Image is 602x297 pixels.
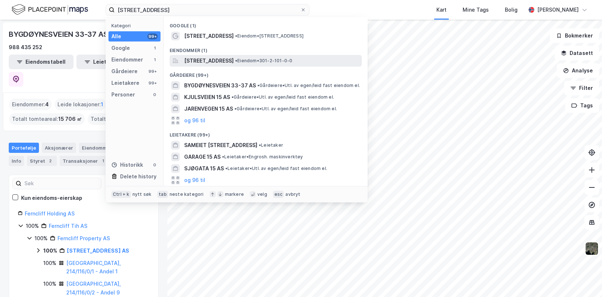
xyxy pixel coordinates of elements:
[184,116,205,125] button: og 96 til
[184,153,221,161] span: GARAGE 15 AS
[21,194,82,202] div: Kun eiendoms-eierskap
[132,191,152,197] div: nytt søk
[565,98,599,113] button: Tags
[152,45,158,51] div: 1
[234,106,237,111] span: •
[184,32,234,40] span: [STREET_ADDRESS]
[184,104,233,113] span: JARENVEGEN 15 AS
[157,191,168,198] div: tab
[147,80,158,86] div: 99+
[259,142,261,148] span: •
[42,143,76,153] div: Aksjonærer
[21,178,101,189] input: Søk
[184,81,256,90] span: BYGDØYNESVEIEN 33-37 AS
[225,166,327,171] span: Leietaker • Utl. av egen/leid fast eiendom el.
[234,106,337,112] span: Gårdeiere • Utl. av egen/leid fast eiendom el.
[184,93,230,102] span: KJULSVEIEN 15 AS
[566,262,602,297] div: Kontrollprogram for chat
[111,191,131,198] div: Ctrl + k
[9,113,85,125] div: Totalt tomteareal :
[436,5,447,14] div: Kart
[12,3,88,16] img: logo.f888ab2527a4732fd821a326f86c7f29.svg
[164,126,368,139] div: Leietakere (99+)
[35,234,48,243] div: 100%
[170,191,204,197] div: neste kategori
[564,81,599,95] button: Filter
[259,142,283,148] span: Leietaker
[257,83,360,88] span: Gårdeiere • Utl. av egen/leid fast eiendom el.
[231,94,234,100] span: •
[222,154,224,159] span: •
[88,113,153,125] div: Totalt byggareal :
[550,28,599,43] button: Bokmerker
[47,157,54,165] div: 2
[27,156,57,166] div: Styret
[222,154,303,160] span: Leietaker • Engrosh. maskinverktøy
[505,5,518,14] div: Bolig
[557,63,599,78] button: Analyse
[555,46,599,60] button: Datasett
[9,55,74,69] button: Eiendomstabell
[111,79,139,87] div: Leietakere
[257,83,260,88] span: •
[101,100,103,109] span: 1
[99,157,107,165] div: 1
[235,58,292,64] span: Eiendom • 301-2-101-0-0
[225,191,244,197] div: markere
[537,5,579,14] div: [PERSON_NAME]
[115,4,300,15] input: Søk på adresse, matrikkel, gårdeiere, leietakere eller personer
[184,56,234,65] span: [STREET_ADDRESS]
[43,259,56,268] div: 100%
[463,5,489,14] div: Mine Tags
[66,281,121,296] a: [GEOGRAPHIC_DATA], 214/116/0/2 - Andel 9
[184,164,224,173] span: SJØGATA 15 AS
[111,32,121,41] div: Alle
[235,33,237,39] span: •
[273,191,284,198] div: esc
[9,143,39,153] div: Portefølje
[257,191,267,197] div: velg
[152,57,158,63] div: 1
[566,262,602,297] iframe: Chat Widget
[111,161,143,169] div: Historikk
[58,235,110,241] a: Ferncliff Property AS
[43,246,57,255] div: 100%
[111,23,161,28] div: Kategori
[9,156,24,166] div: Info
[49,223,87,229] a: Ferncliff Tih AS
[60,156,110,166] div: Transaksjoner
[147,33,158,39] div: 99+
[111,90,135,99] div: Personer
[45,100,49,109] span: 4
[55,99,106,110] div: Leide lokasjoner :
[76,55,141,69] button: Leietakertabell
[58,115,82,123] span: 15 706 ㎡
[152,162,158,168] div: 0
[111,55,143,64] div: Eiendommer
[9,99,52,110] div: Eiendommer :
[184,176,205,185] button: og 96 til
[585,242,599,256] img: 9k=
[66,260,121,275] a: [GEOGRAPHIC_DATA], 214/116/0/1 - Andel 1
[184,141,257,150] span: SAMEIET [STREET_ADDRESS]
[79,143,124,153] div: Eiendommer
[26,222,39,230] div: 100%
[285,191,300,197] div: avbryt
[9,28,109,40] div: BYGDØYNESVEIEN 33-37 AS
[231,94,334,100] span: Gårdeiere • Utl. av egen/leid fast eiendom el.
[235,33,304,39] span: Eiendom • [STREET_ADDRESS]
[67,247,129,254] a: [STREET_ADDRESS] AS
[111,67,138,76] div: Gårdeiere
[120,172,157,181] div: Delete history
[25,210,75,217] a: Ferncliff Holding AS
[164,17,368,30] div: Google (1)
[164,42,368,55] div: Eiendommer (1)
[43,280,56,288] div: 100%
[9,43,42,52] div: 988 435 252
[164,67,368,80] div: Gårdeiere (99+)
[152,92,158,98] div: 0
[111,44,130,52] div: Google
[225,166,227,171] span: •
[235,58,237,63] span: •
[147,68,158,74] div: 99+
